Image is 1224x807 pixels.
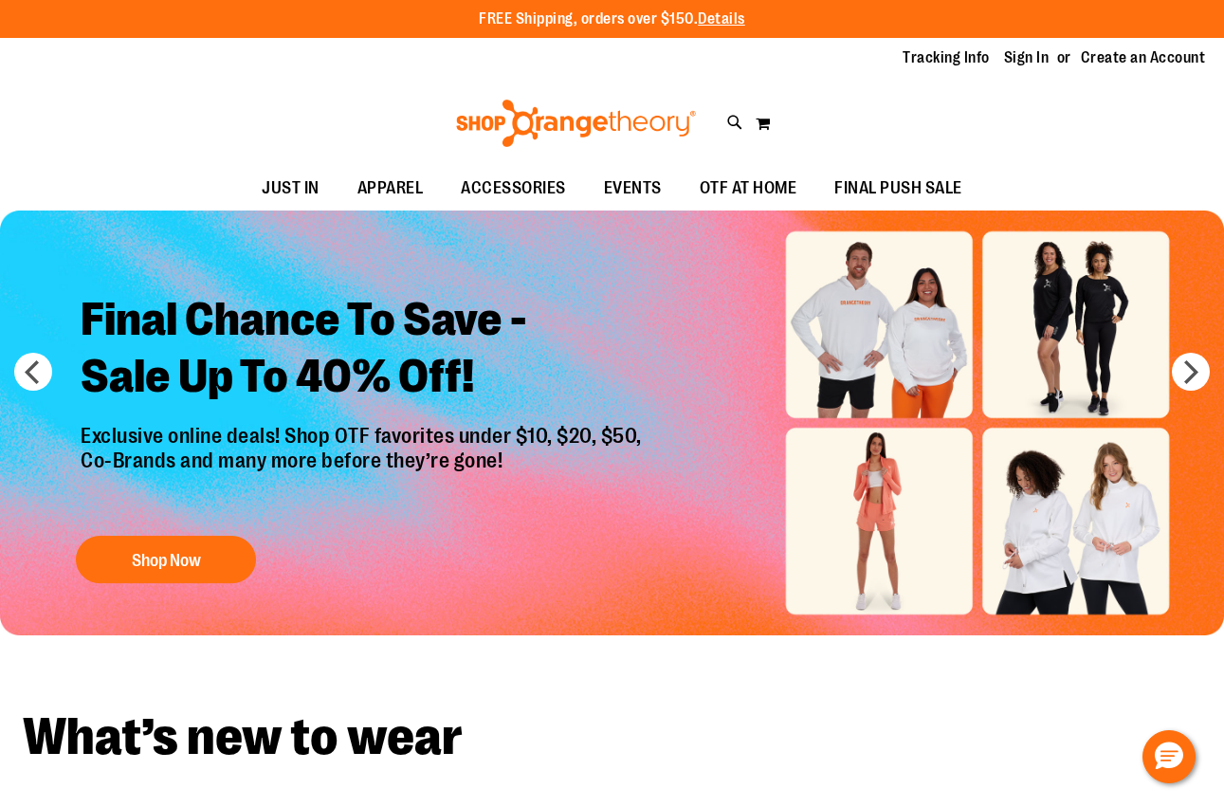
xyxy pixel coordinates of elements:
h2: What’s new to wear [23,711,1201,763]
button: Shop Now [76,536,256,583]
p: FREE Shipping, orders over $150. [479,9,745,30]
a: APPAREL [338,167,443,211]
a: OTF AT HOME [681,167,816,211]
p: Exclusive online deals! Shop OTF favorites under $10, $20, $50, Co-Brands and many more before th... [66,424,661,517]
h2: Final Chance To Save - Sale Up To 40% Off! [66,277,661,424]
button: Hello, have a question? Let’s chat. [1142,730,1196,783]
a: Final Chance To Save -Sale Up To 40% Off! Exclusive online deals! Shop OTF favorites under $10, $... [66,277,661,593]
a: FINAL PUSH SALE [815,167,981,211]
button: next [1172,353,1210,391]
a: Create an Account [1081,47,1206,68]
button: prev [14,353,52,391]
a: EVENTS [585,167,681,211]
a: ACCESSORIES [442,167,585,211]
span: FINAL PUSH SALE [834,167,962,210]
a: Sign In [1004,47,1050,68]
a: JUST IN [243,167,338,211]
span: JUST IN [262,167,320,210]
span: APPAREL [357,167,424,210]
span: EVENTS [604,167,662,210]
span: ACCESSORIES [461,167,566,210]
a: Details [698,10,745,28]
img: Shop Orangetheory [453,100,699,147]
span: OTF AT HOME [700,167,797,210]
a: Tracking Info [903,47,990,68]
